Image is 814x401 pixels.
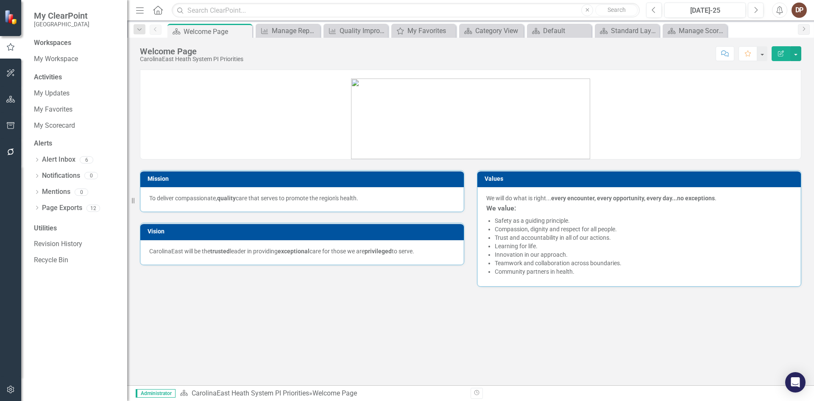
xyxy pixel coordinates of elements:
[278,248,309,255] strong: exceptional
[785,372,806,393] div: Open Intercom Messenger
[4,10,19,25] img: ClearPoint Strategy
[495,216,792,225] li: Safety as a guiding principle.
[597,25,657,36] a: Standard Layout for Scorecards
[34,255,119,265] a: Recycle Bin
[495,259,792,267] li: Teamwork and collaboration across boundaries.
[34,11,89,21] span: My ClearPoint
[149,247,455,255] p: CarolinaEast will be the leader in providing care for those we are to serve.
[258,25,318,36] a: Manage Reports
[495,267,792,276] li: Community partners in health.
[34,89,119,98] a: My Updates
[42,187,70,197] a: Mentions
[495,225,792,233] li: Compassion, dignity and respect for all people.
[393,25,454,36] a: My Favorites
[595,4,638,16] button: Search
[80,156,93,163] div: 6
[351,79,590,159] img: mceclip1.png
[84,172,98,179] div: 0
[148,176,460,182] h3: Mission
[551,195,715,202] strong: every encounter, every opportunity, every day...no exceptions
[679,25,725,36] div: Manage Scorecards
[495,250,792,259] li: Innovation in our approach.
[210,248,230,255] strong: trusted
[192,389,309,397] a: CarolinaEast Heath System PI Priorities
[42,203,82,213] a: Page Exports
[665,25,725,36] a: Manage Scorecards
[486,205,792,212] h3: We value:
[34,54,119,64] a: My Workspace
[543,25,589,36] div: Default
[407,25,454,36] div: My Favorites
[34,139,119,149] div: Alerts
[365,248,392,255] strong: privileged
[149,194,455,202] p: To deliver compassionate, care that serves to promote the region's health.
[667,6,743,16] div: [DATE]-25
[172,3,640,18] input: Search ClearPoint...
[792,3,807,18] button: DP
[34,224,119,233] div: Utilities
[34,21,89,28] small: [GEOGRAPHIC_DATA]
[485,176,797,182] h3: Values
[180,389,464,398] div: »
[608,6,626,13] span: Search
[34,239,119,249] a: Revision History
[461,25,521,36] a: Category View
[148,228,460,235] h3: Vision
[486,194,792,202] p: We will do what is right... .
[495,242,792,250] li: Learning for life.
[475,25,521,36] div: Category View
[529,25,589,36] a: Default
[326,25,386,36] a: Quality Improvement Org Goals
[136,389,176,398] span: Administrator
[140,56,243,62] div: CarolinaEast Heath System PI Priorities
[42,171,80,181] a: Notifications
[86,205,100,212] div: 12
[340,25,386,36] div: Quality Improvement Org Goals
[217,195,236,202] strong: quality
[34,73,119,82] div: Activities
[664,3,746,18] button: [DATE]-25
[184,26,250,37] div: Welcome Page
[495,233,792,242] li: Trust and accountability in all of our actions.
[34,105,119,115] a: My Favorites
[34,38,71,48] div: Workspaces
[75,188,88,196] div: 0
[42,155,75,165] a: Alert Inbox
[34,121,119,131] a: My Scorecard
[140,47,243,56] div: Welcome Page
[312,389,357,397] div: Welcome Page
[272,25,318,36] div: Manage Reports
[611,25,657,36] div: Standard Layout for Scorecards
